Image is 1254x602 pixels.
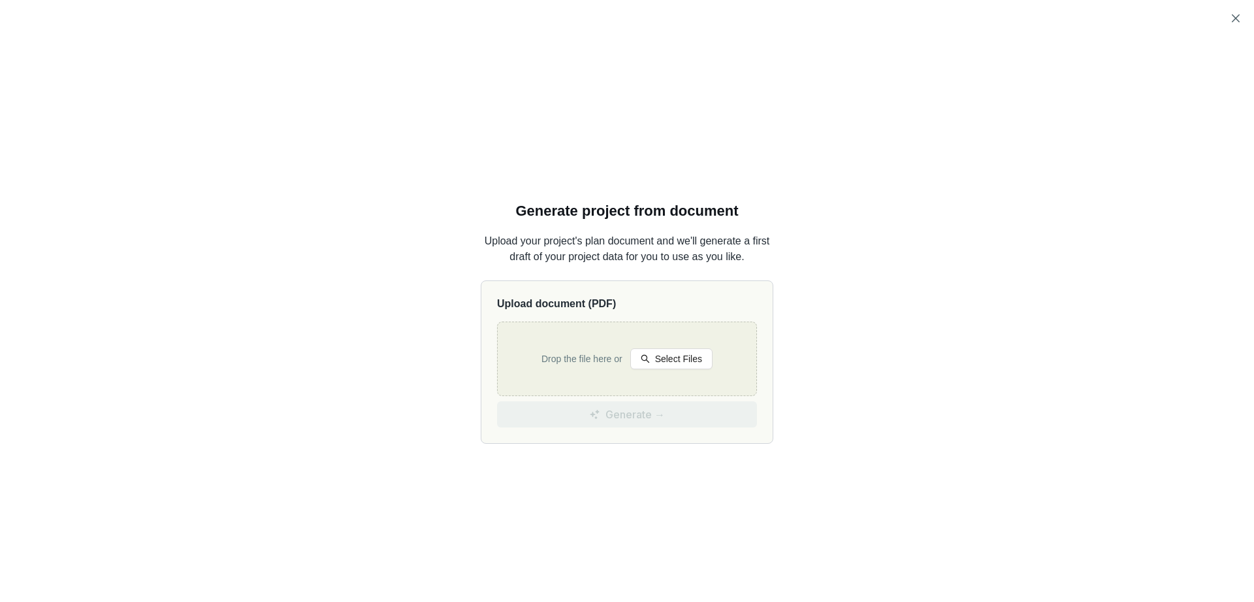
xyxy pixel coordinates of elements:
[515,200,738,223] h2: Generate project from document
[630,348,713,369] button: Select Files
[1230,13,1241,24] span: close
[1225,8,1246,29] button: Close
[481,233,773,265] p: Upload your project's plan document and we'll generate a first draft of your project data for you...
[1225,13,1246,24] span: Close
[541,354,625,364] span: Drop the file here or
[655,352,702,366] span: Select Files
[497,297,757,311] p: Upload document (PDF)
[641,354,650,363] span: search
